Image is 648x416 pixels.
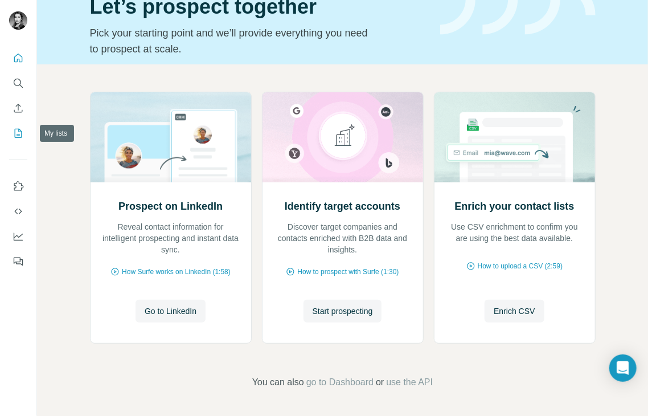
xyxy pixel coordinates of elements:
img: Prospect on LinkedIn [90,92,252,182]
p: Use CSV enrichment to confirm you are using the best data available. [446,221,584,244]
button: use the API [386,376,433,389]
img: Avatar [9,11,27,30]
span: You can also [252,376,304,389]
p: Reveal contact information for intelligent prospecting and instant data sync. [102,221,240,255]
span: How to upload a CSV (2:59) [478,261,563,271]
button: Use Surfe API [9,201,27,222]
h2: Identify target accounts [285,198,400,214]
p: Pick your starting point and we’ll provide everything you need to prospect at scale. [90,25,375,57]
button: Enrich CSV [485,300,544,323]
p: Discover target companies and contacts enriched with B2B data and insights. [274,221,412,255]
span: How to prospect with Surfe (1:30) [297,267,399,277]
h2: Enrich your contact lists [454,198,574,214]
button: Use Surfe on LinkedIn [9,176,27,197]
img: Identify target accounts [262,92,424,182]
button: Quick start [9,48,27,68]
span: Enrich CSV [494,305,535,317]
h2: Prospect on LinkedIn [118,198,223,214]
button: Search [9,73,27,93]
span: or [376,376,384,389]
button: Go to LinkedIn [136,300,206,323]
button: Enrich CSV [9,98,27,119]
span: How Surfe works on LinkedIn (1:58) [122,267,231,277]
img: Enrich your contact lists [434,92,596,182]
button: Dashboard [9,226,27,247]
span: Go to LinkedIn [145,305,196,317]
button: go to Dashboard [306,376,374,389]
span: Start prospecting [313,305,373,317]
button: My lists [9,123,27,144]
button: Start prospecting [304,300,382,323]
button: Feedback [9,251,27,272]
div: Open Intercom Messenger [609,354,637,382]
